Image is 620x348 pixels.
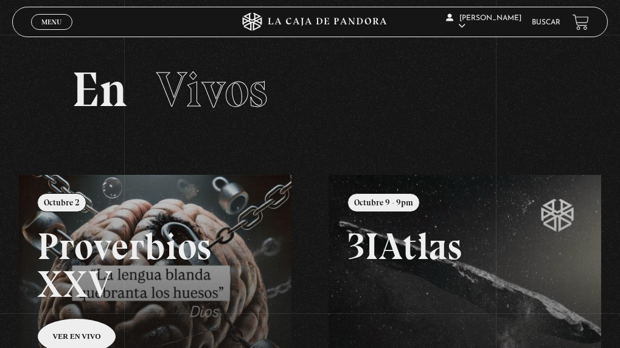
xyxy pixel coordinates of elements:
span: [PERSON_NAME] [446,15,521,30]
h2: En [72,65,548,114]
a: Buscar [532,19,560,26]
span: Vivos [156,60,268,119]
span: Cerrar [38,29,66,37]
a: View your shopping cart [573,14,589,30]
span: Menu [41,18,61,26]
